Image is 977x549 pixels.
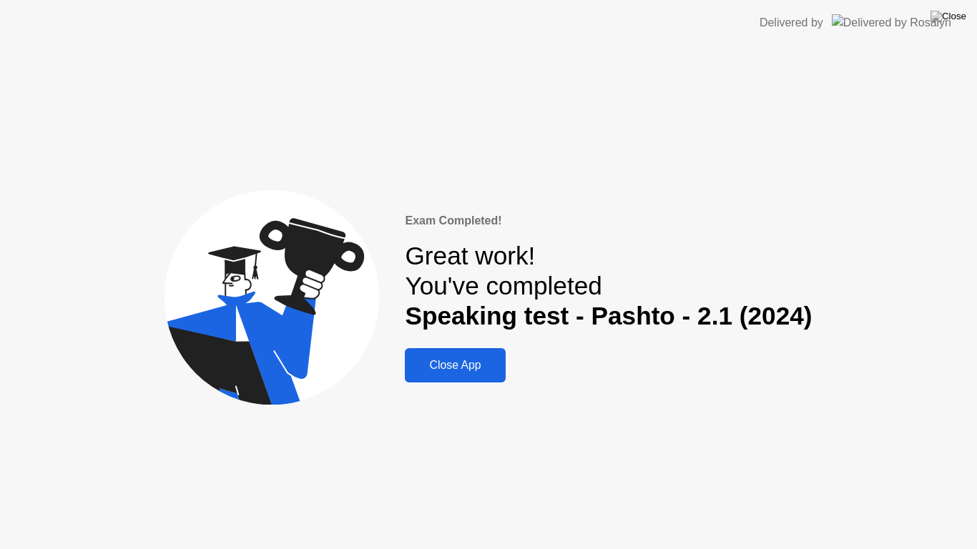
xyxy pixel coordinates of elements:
b: Speaking test - Pashto - 2.1 (2024) [405,302,812,330]
img: Close [931,11,966,22]
img: Delivered by Rosalyn [832,14,951,31]
div: Great work! You've completed [405,241,812,332]
button: Close App [405,348,505,382]
div: Close App [409,359,501,372]
div: Delivered by [760,14,823,31]
div: Exam Completed! [405,212,812,229]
